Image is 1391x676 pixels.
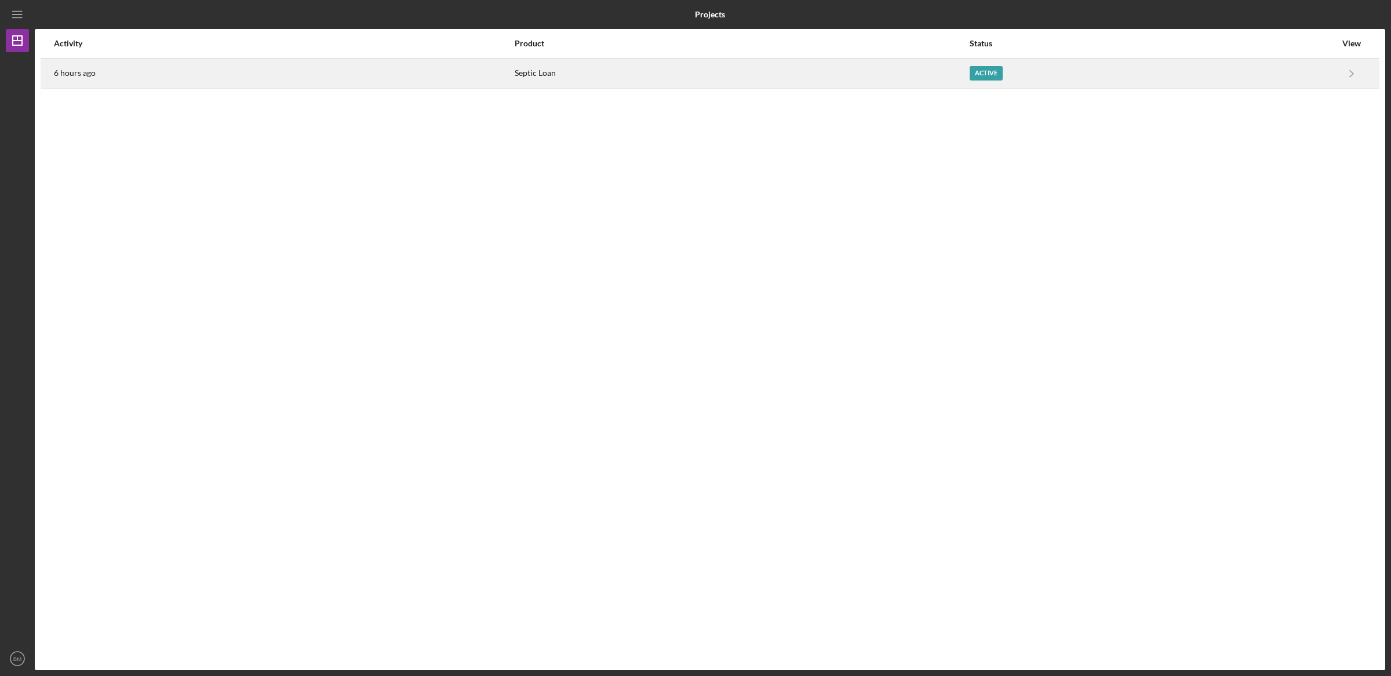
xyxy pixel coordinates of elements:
div: Status [970,39,1336,48]
div: View [1337,39,1366,48]
div: Active [970,66,1003,81]
time: 2025-08-28 14:15 [54,68,96,78]
b: Projects [695,10,725,19]
text: BM [13,656,21,662]
div: Product [515,39,968,48]
div: Activity [54,39,514,48]
div: Septic Loan [515,59,968,88]
button: BM [6,647,29,670]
